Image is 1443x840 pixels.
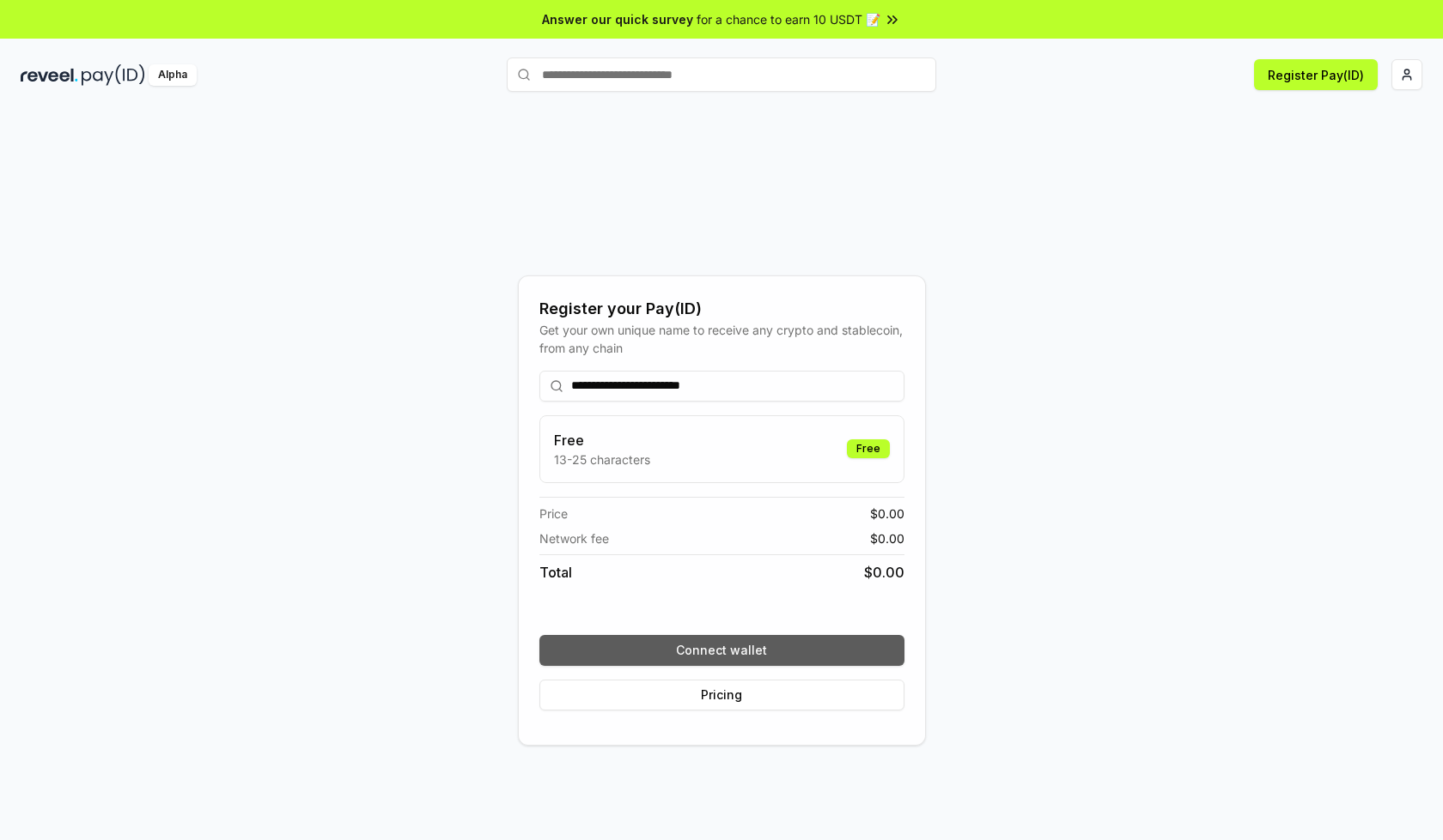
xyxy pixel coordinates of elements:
div: Get your own unique name to receive any crypto and stablecoin, from any chain [539,321,904,357]
p: 13-25 characters [554,450,650,468]
div: Register your Pay(ID) [539,297,904,321]
button: Register Pay(ID) [1254,59,1378,90]
button: Connect wallet [539,635,904,666]
img: reveel_dark [21,64,78,86]
span: Network fee [539,529,609,547]
span: Answer our quick survey [542,10,693,28]
span: $ 0.00 [870,505,904,523]
div: Free [847,439,890,458]
div: Alpha [149,64,197,86]
h3: Free [554,430,650,450]
img: pay_id [82,64,145,86]
button: Pricing [539,680,904,710]
span: Total [539,562,572,583]
span: $ 0.00 [864,562,904,583]
span: $ 0.00 [870,529,904,547]
span: Price [539,505,568,523]
span: for a chance to earn 10 USDT 📝 [697,10,880,28]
